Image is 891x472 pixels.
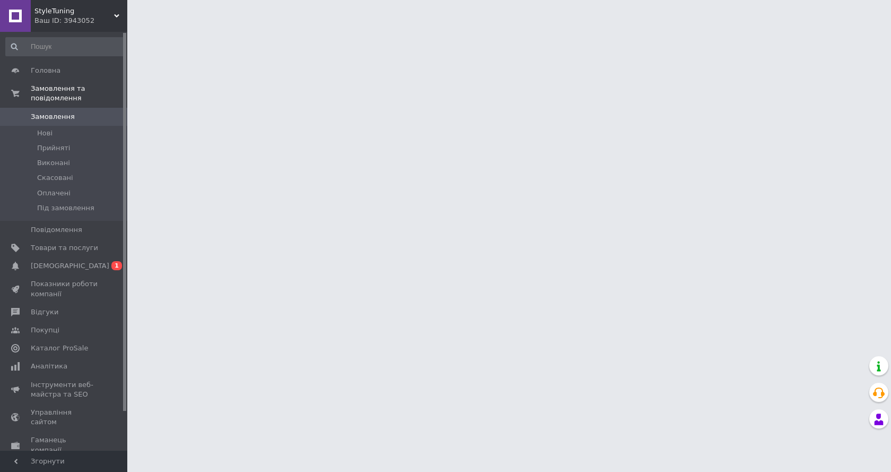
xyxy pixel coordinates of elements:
span: Оплачені [37,188,71,198]
span: Замовлення та повідомлення [31,84,127,103]
span: Головна [31,66,60,75]
span: Показники роботи компанії [31,279,98,298]
span: Замовлення [31,112,75,122]
span: Покупці [31,325,59,335]
div: Ваш ID: 3943052 [34,16,127,25]
span: Виконані [37,158,70,168]
span: Гаманець компанії [31,435,98,454]
span: StyleTuning [34,6,114,16]
span: Товари та послуги [31,243,98,253]
span: Інструменти веб-майстра та SEO [31,380,98,399]
span: Повідомлення [31,225,82,235]
span: Відгуки [31,307,58,317]
span: Каталог ProSale [31,344,88,353]
span: Під замовлення [37,203,94,213]
span: Скасовані [37,173,73,183]
span: Аналітика [31,362,67,371]
span: Нові [37,128,53,138]
span: Прийняті [37,143,70,153]
span: Управління сайтом [31,408,98,427]
input: Пошук [5,37,125,56]
span: 1 [111,261,122,270]
span: [DEMOGRAPHIC_DATA] [31,261,109,271]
